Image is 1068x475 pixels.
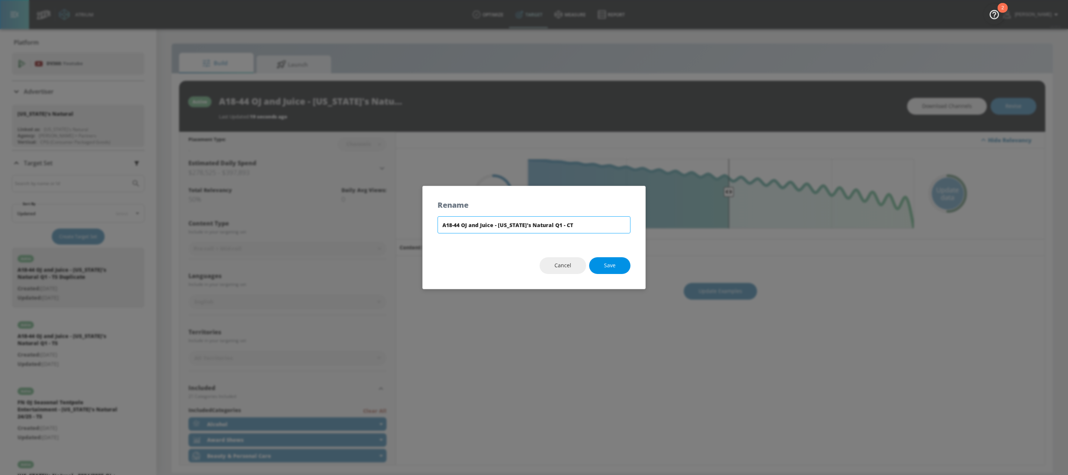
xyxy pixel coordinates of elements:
[554,261,571,270] span: Cancel
[438,201,468,209] h5: Rename
[540,257,586,274] button: Cancel
[1001,8,1004,17] div: 2
[984,4,1005,25] button: Open Resource Center, 2 new notifications
[589,257,630,274] button: Save
[604,261,616,270] span: Save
